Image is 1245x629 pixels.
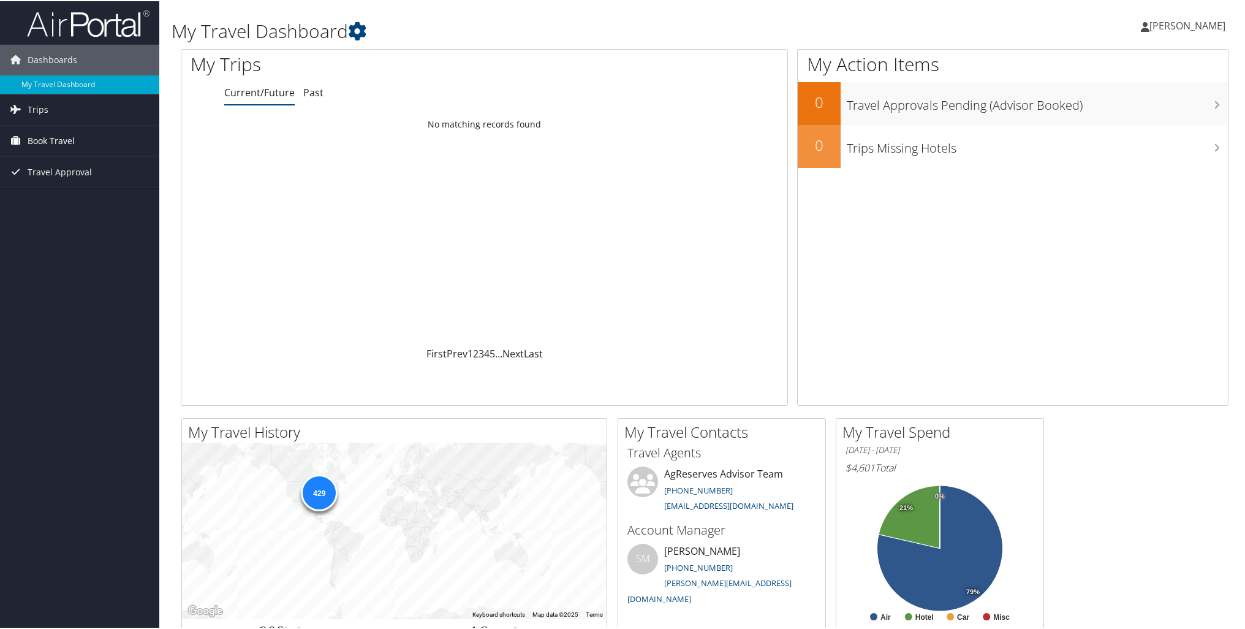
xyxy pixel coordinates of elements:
span: [PERSON_NAME] [1149,18,1225,31]
text: Car [957,612,969,620]
h2: 0 [798,91,841,112]
h1: My Action Items [798,50,1228,76]
span: Trips [28,93,48,124]
span: $4,601 [846,460,875,473]
a: [PHONE_NUMBER] [664,561,733,572]
h6: [DATE] - [DATE] [846,443,1034,455]
a: 1 [467,346,473,359]
h3: Account Manager [627,520,816,538]
h1: My Travel Dashboard [172,17,882,43]
a: 5 [490,346,495,359]
a: 0Trips Missing Hotels [798,124,1228,167]
tspan: 79% [966,587,980,595]
h3: Travel Agents [627,443,816,460]
h2: My Travel Spend [842,421,1043,441]
a: [EMAIL_ADDRESS][DOMAIN_NAME] [664,499,793,510]
h2: My Travel Contacts [624,421,825,441]
li: AgReserves Advisor Team [621,465,822,516]
a: Next [502,346,524,359]
span: Book Travel [28,124,75,155]
a: Terms (opens in new tab) [586,610,603,617]
div: SM [627,543,658,573]
td: No matching records found [181,112,787,134]
a: Past [303,85,324,98]
img: airportal-logo.png [27,8,149,37]
li: [PERSON_NAME] [621,543,822,608]
h6: Total [846,460,1034,473]
a: Prev [447,346,467,359]
a: Current/Future [224,85,295,98]
img: Google [185,602,225,618]
a: 4 [484,346,490,359]
a: 0Travel Approvals Pending (Advisor Booked) [798,81,1228,124]
a: [PHONE_NUMBER] [664,484,733,495]
span: Map data ©2025 [532,610,578,617]
a: 2 [473,346,479,359]
button: Keyboard shortcuts [472,609,525,618]
a: 3 [479,346,484,359]
span: … [495,346,502,359]
tspan: 0% [935,492,945,499]
a: First [426,346,447,359]
h2: 0 [798,134,841,154]
span: Travel Approval [28,156,92,186]
text: Air [880,612,891,620]
h2: My Travel History [188,421,607,441]
text: Hotel [915,612,934,620]
a: Last [524,346,543,359]
h3: Trips Missing Hotels [847,132,1228,156]
a: Open this area in Google Maps (opens a new window) [185,602,225,618]
tspan: 21% [899,503,913,511]
text: Misc [993,612,1010,620]
a: [PERSON_NAME][EMAIL_ADDRESS][DOMAIN_NAME] [627,576,792,603]
div: 429 [301,473,338,510]
span: Dashboards [28,44,77,74]
a: [PERSON_NAME] [1141,6,1238,43]
h3: Travel Approvals Pending (Advisor Booked) [847,90,1228,113]
h1: My Trips [191,50,526,76]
